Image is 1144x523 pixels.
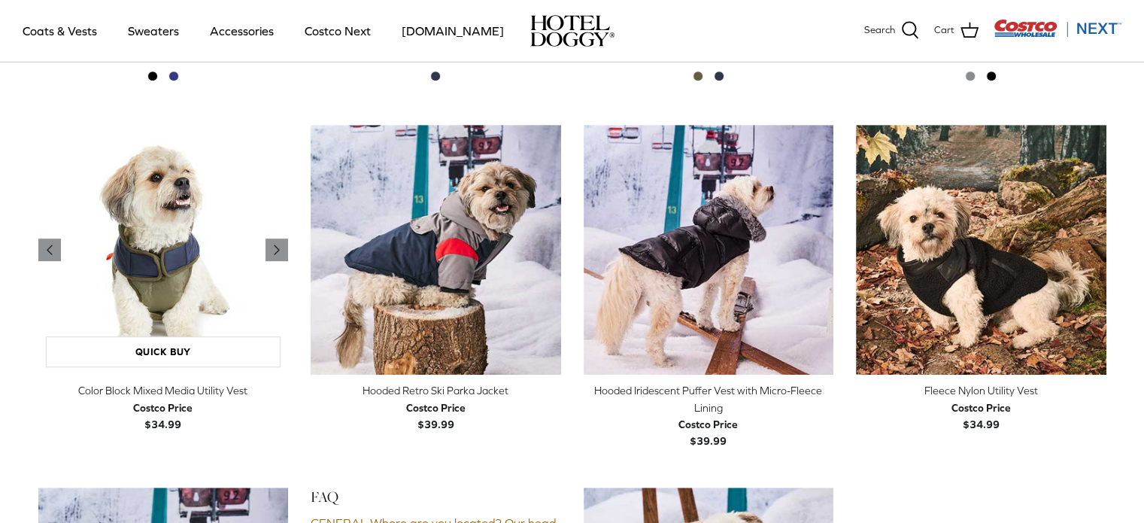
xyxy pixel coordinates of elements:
[856,382,1106,399] div: Fleece Nylon Utility Vest
[678,416,738,433] div: Costco Price
[38,125,289,376] a: Color Block Mixed Media Utility Vest
[451,50,487,62] s: $26.99
[311,382,561,399] div: Hooded Retro Ski Parka Jacket
[584,125,834,376] a: Hooded Iridescent Puffer Vest with Micro-Fleece Lining
[133,400,193,430] b: $34.99
[934,21,979,41] a: Cart
[311,486,338,507] a: FAQ
[311,125,561,376] a: Hooded Retro Ski Parka Jacket
[864,21,919,41] a: Search
[951,32,1011,62] b: $39.99
[406,400,466,416] div: Costco Price
[406,400,466,430] b: $39.99
[9,5,111,56] a: Coats & Vests
[291,5,384,56] a: Costco Next
[678,416,738,447] b: $39.99
[133,32,193,62] b: $34.99
[951,400,1011,416] div: Costco Price
[133,400,193,416] div: Costco Price
[864,23,895,38] span: Search
[994,29,1121,40] a: Visit Costco Next
[196,5,287,56] a: Accessories
[388,5,517,56] a: [DOMAIN_NAME]
[311,382,561,433] a: Hooded Retro Ski Parka Jacket Costco Price$39.99
[38,382,289,399] div: Color Block Mixed Media Utility Vest
[678,32,738,62] b: $39.99
[856,125,1106,376] a: Fleece Nylon Utility Vest
[856,382,1106,433] a: Fleece Nylon Utility Vest Costco Price$34.99
[38,239,61,261] a: Previous
[374,32,433,62] b: $21.59
[530,15,614,47] img: hoteldoggycom
[38,382,289,433] a: Color Block Mixed Media Utility Vest Costco Price$34.99
[46,336,281,367] a: Quick buy
[266,239,288,261] a: Previous
[951,400,1011,430] b: $34.99
[530,15,614,47] a: hoteldoggy.com hoteldoggycom
[584,382,834,416] div: Hooded Iridescent Puffer Vest with Micro-Fleece Lining
[994,19,1121,38] img: Costco Next
[114,5,193,56] a: Sweaters
[584,382,834,450] a: Hooded Iridescent Puffer Vest with Micro-Fleece Lining Costco Price$39.99
[934,23,954,38] span: Cart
